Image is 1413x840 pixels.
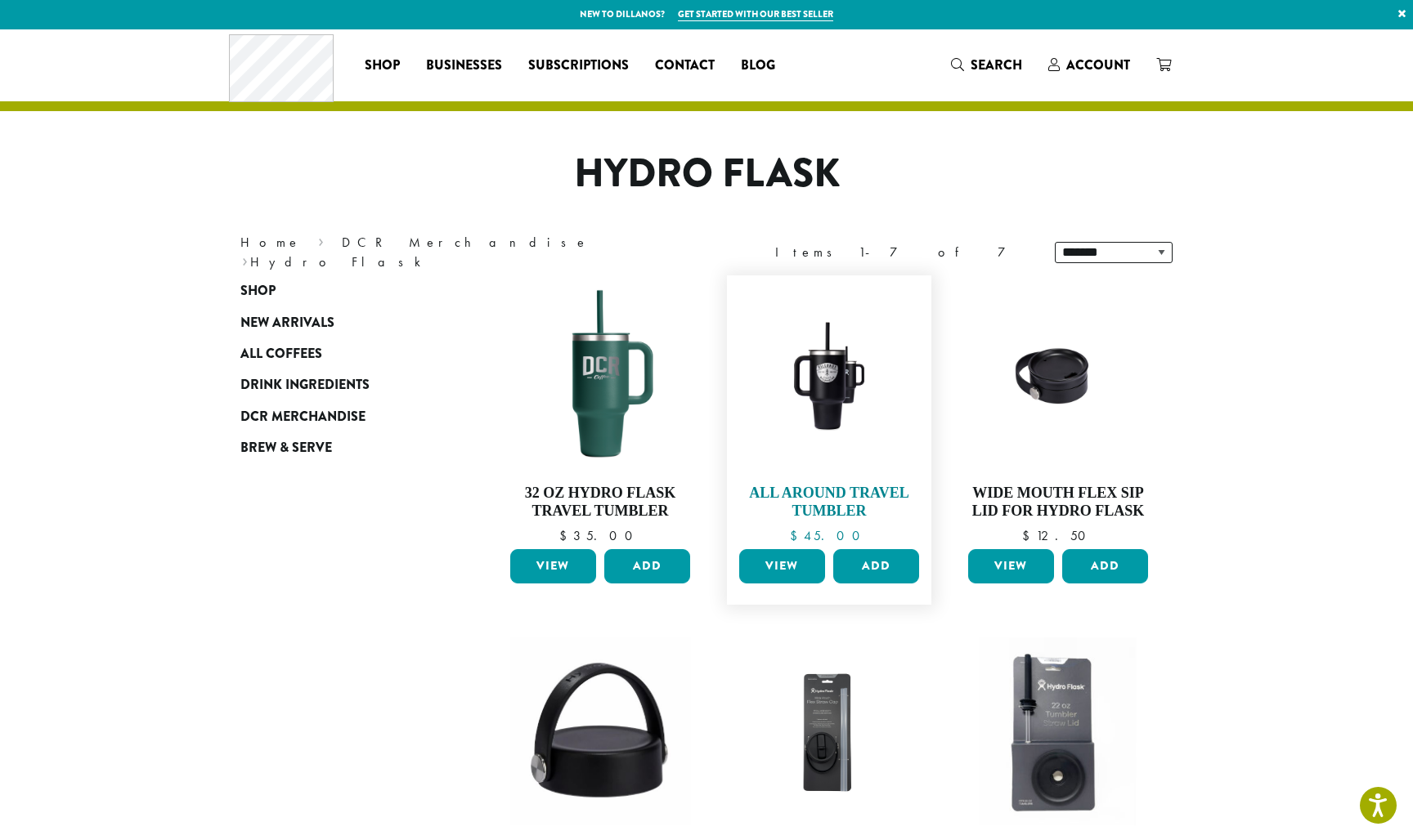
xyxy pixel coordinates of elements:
a: New Arrivals [240,307,437,338]
span: › [242,247,248,272]
img: Hydro-Flask-Wide-Mouth-Flex-Cap.jpg [510,637,691,825]
a: Shop [352,52,413,78]
a: View [739,549,825,583]
a: DCR Merchandise [240,401,437,432]
nav: Breadcrumb [240,233,682,272]
span: $ [790,527,804,544]
span: Blog [741,56,775,76]
bdi: 12.50 [1022,527,1093,544]
span: Subscriptions [528,56,629,76]
a: All Around Travel Tumbler $45.00 [735,284,923,543]
img: 22oz-Tumbler-Straw-Lid-Hydro-Flask-300x300.jpg [964,637,1152,825]
span: Contact [655,56,715,76]
img: Hydro-Flask-WM-Flex-Sip-Lid-Black_.jpg [964,307,1152,448]
a: DCR Merchandise [342,234,589,251]
span: New Arrivals [240,313,334,333]
a: Get started with our best seller [678,7,833,21]
a: Home [240,234,301,251]
div: Items 1-7 of 7 [775,243,1030,262]
a: Brew & Serve [240,432,437,463]
a: Wide Mouth Flex Sip Lid for Hydro Flask $12.50 [964,284,1152,543]
img: T32_Black_1200x900.jpg [735,307,923,448]
span: All Coffees [240,344,322,364]
h4: All Around Travel Tumbler [735,485,923,520]
h4: 32 oz Hydro Flask Travel Tumbler [506,485,694,520]
a: Search [938,51,1035,78]
img: 32TravelTumbler_Fir-e1741126779857.png [506,284,694,471]
span: Drink Ingredients [240,376,370,396]
a: All Coffees [240,338,437,369]
span: $ [1022,527,1036,544]
bdi: 35.00 [559,527,640,544]
span: › [318,227,324,252]
h4: Wide Mouth Flex Sip Lid for Hydro Flask [964,485,1152,520]
span: Shop [365,56,400,76]
a: 32 oz Hydro Flask Travel Tumbler $35.00 [506,284,694,543]
h1: Hydro Flask [228,150,1185,198]
span: Account [1066,56,1130,74]
bdi: 45.00 [790,527,868,544]
span: Brew & Serve [240,438,332,458]
button: Add [1062,549,1148,583]
span: Businesses [426,56,502,76]
span: DCR Merchandise [240,407,366,427]
a: Shop [240,275,437,306]
a: View [968,549,1054,583]
button: Add [833,549,919,583]
img: Hydro-FlaskF-lex-Sip-Lid-_Stock_1200x900.jpg [735,661,923,802]
a: Drink Ingredients [240,369,437,400]
button: Add [604,549,690,583]
span: Search [971,56,1022,74]
a: View [510,549,596,583]
span: $ [559,527,573,544]
span: Shop [240,281,276,302]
